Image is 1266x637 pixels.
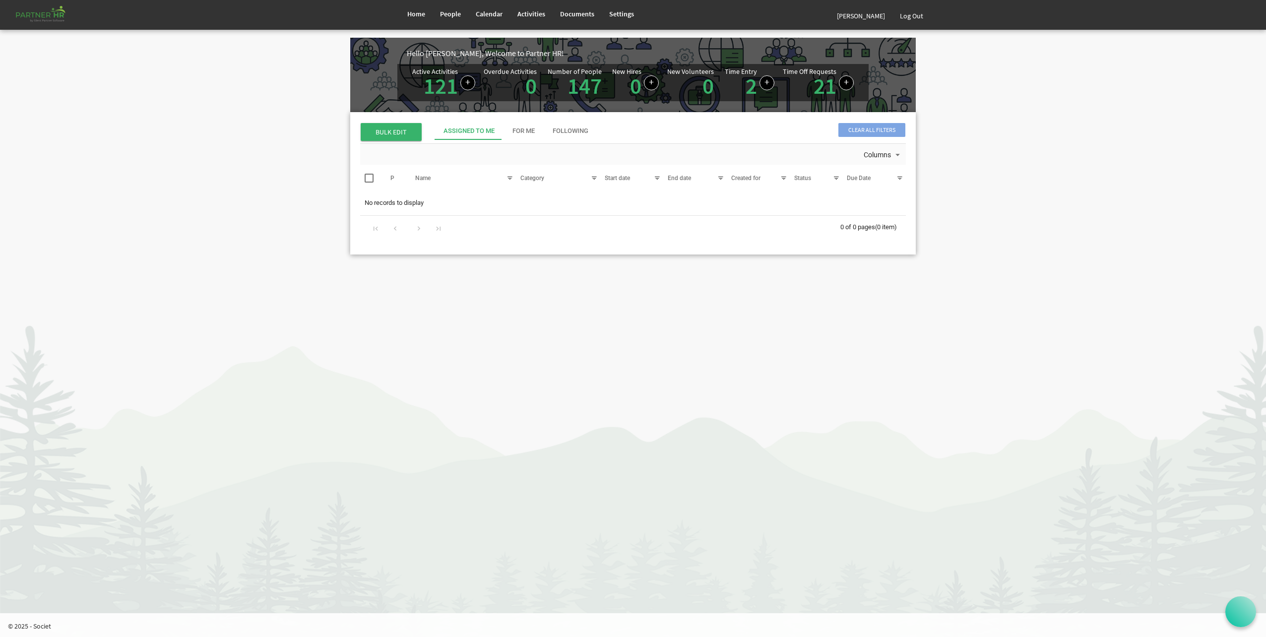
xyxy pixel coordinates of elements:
span: P [390,175,394,182]
div: Total number of active people in Partner HR [548,68,604,97]
span: 0 of 0 pages [840,223,875,231]
div: Activities assigned to you for which the Due Date is passed [484,68,539,97]
a: [PERSON_NAME] [829,2,892,30]
div: Go to first page [369,221,382,235]
div: Go to next page [412,221,426,235]
div: Time Entry [725,68,757,75]
div: Number of active time off requests [783,68,854,97]
div: Assigned To Me [443,127,495,136]
div: Following [553,127,588,136]
a: Create a new time off request [839,75,854,90]
div: Hello [PERSON_NAME], Welcome to Partner HR! [407,48,916,59]
div: New Hires [612,68,641,75]
a: 21 [814,72,836,100]
span: Status [794,175,811,182]
p: © 2025 - Societ [8,621,1266,631]
a: Log hours [760,75,774,90]
a: Add new person to Partner HR [644,75,659,90]
span: Clear all filters [838,123,905,137]
a: 0 [630,72,641,100]
div: 0 of 0 pages (0 item) [840,216,906,237]
div: Columns [862,144,904,165]
span: Settings [609,9,634,18]
a: Log Out [892,2,931,30]
span: Documents [560,9,594,18]
span: Due Date [847,175,871,182]
div: People hired in the last 7 days [612,68,659,97]
div: Number of active Activities in Partner HR [412,68,475,97]
div: Number of Time Entries [725,68,774,97]
div: Active Activities [412,68,458,75]
div: Go to last page [432,221,445,235]
span: (0 item) [875,223,897,231]
a: 121 [424,72,458,100]
a: 2 [746,72,757,100]
span: Home [407,9,425,18]
span: People [440,9,461,18]
span: BULK EDIT [361,123,422,141]
div: Number of People [548,68,602,75]
button: Columns [862,149,904,162]
a: 147 [568,72,602,100]
span: Created for [731,175,760,182]
div: tab-header [435,122,980,140]
span: Columns [863,149,892,161]
div: Time Off Requests [783,68,836,75]
div: New Volunteers [667,68,714,75]
div: Go to previous page [388,221,402,235]
span: Activities [517,9,545,18]
span: Calendar [476,9,503,18]
a: Create a new Activity [460,75,475,90]
td: No records to display [360,193,906,212]
div: Volunteer hired in the last 7 days [667,68,716,97]
span: Name [415,175,431,182]
span: Start date [605,175,630,182]
div: Overdue Activities [484,68,537,75]
a: 0 [525,72,537,100]
span: End date [668,175,691,182]
a: 0 [702,72,714,100]
span: Category [520,175,544,182]
div: For Me [512,127,535,136]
